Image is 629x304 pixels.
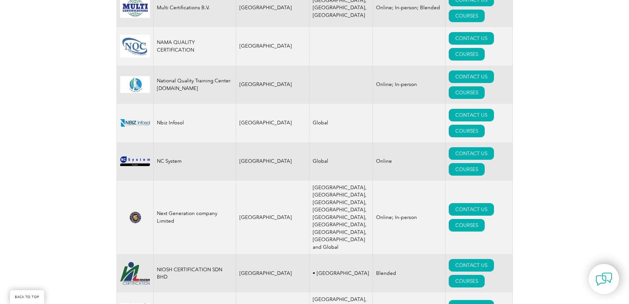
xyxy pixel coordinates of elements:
[236,142,309,181] td: [GEOGRAPHIC_DATA]
[449,109,494,121] a: CONTACT US
[120,76,150,93] img: 4ab7c282-124b-ee11-be6f-000d3ae1a86f-logo.png
[120,35,150,58] img: 870f6014-ce33-ef11-8e4e-002248972526-logo.jpg
[449,147,494,160] a: CONTACT US
[309,142,373,181] td: Global
[153,142,236,181] td: NC System
[309,104,373,142] td: Global
[236,181,309,254] td: [GEOGRAPHIC_DATA]
[373,65,445,104] td: Online; In-person
[120,207,150,228] img: 702e9b5a-1e04-f011-bae3-00224896f61f-logo.png
[449,219,485,232] a: COURSES
[449,70,494,83] a: CONTACT US
[449,125,485,137] a: COURSES
[153,254,236,292] td: NIOSH CERTIFICATION SDN BHD
[449,203,494,216] a: CONTACT US
[449,259,494,272] a: CONTACT US
[449,10,485,22] a: COURSES
[373,181,445,254] td: Online; In-person
[153,181,236,254] td: Next Generation company Limited
[153,27,236,65] td: NAMA QUALITY CERTIFICATION
[449,32,494,45] a: CONTACT US
[309,181,373,254] td: [GEOGRAPHIC_DATA], [GEOGRAPHIC_DATA], [GEOGRAPHIC_DATA], [GEOGRAPHIC_DATA], [GEOGRAPHIC_DATA], [G...
[153,65,236,104] td: National Quality Training Center [DOMAIN_NAME]
[120,119,150,127] img: 538e79cf-a5b0-ea11-a812-000d3ae11abd%20-logo.png
[596,271,612,287] img: contact-chat.png
[373,142,445,181] td: Online
[236,254,309,292] td: [GEOGRAPHIC_DATA]
[236,27,309,65] td: [GEOGRAPHIC_DATA]
[449,86,485,99] a: COURSES
[153,104,236,142] td: Nbiz Infosol
[236,65,309,104] td: [GEOGRAPHIC_DATA]
[449,48,485,61] a: COURSES
[449,163,485,176] a: COURSES
[373,254,445,292] td: Blended
[120,262,150,285] img: 1c6ae324-6e1b-ec11-b6e7-002248185d5d-logo.png
[10,290,44,304] a: BACK TO TOP
[236,104,309,142] td: [GEOGRAPHIC_DATA]
[309,254,373,292] td: • [GEOGRAPHIC_DATA]
[449,275,485,287] a: COURSES
[120,156,150,166] img: 9e55bf80-85bc-ef11-a72f-00224892eff5-logo.png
